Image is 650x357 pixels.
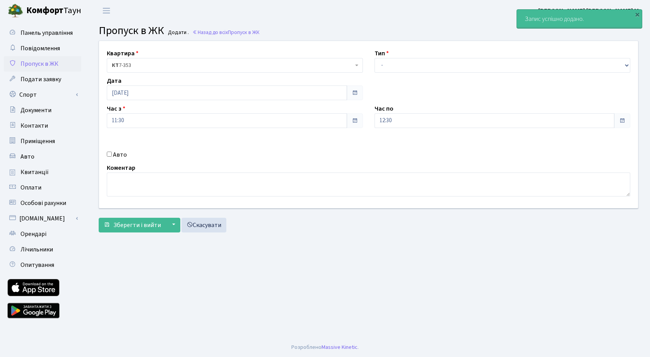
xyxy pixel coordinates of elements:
[4,211,81,226] a: [DOMAIN_NAME]
[21,183,41,192] span: Оплати
[21,121,48,130] span: Контакти
[107,49,139,58] label: Квартира
[633,10,641,18] div: ×
[4,257,81,273] a: Опитування
[375,104,393,113] label: Час по
[21,245,53,254] span: Лічильники
[21,152,34,161] span: Авто
[112,61,119,69] b: КТ
[375,49,389,58] label: Тип
[21,199,66,207] span: Особові рахунки
[4,195,81,211] a: Особові рахунки
[4,164,81,180] a: Квитанції
[107,76,121,85] label: Дата
[517,10,642,28] div: Запис успішно додано.
[4,41,81,56] a: Повідомлення
[4,102,81,118] a: Документи
[538,6,641,15] a: [PERSON_NAME] [PERSON_NAME] М.
[181,218,226,232] a: Скасувати
[322,343,357,351] a: Massive Kinetic
[4,242,81,257] a: Лічильники
[4,56,81,72] a: Пропуск в ЖК
[4,149,81,164] a: Авто
[4,180,81,195] a: Оплати
[166,29,189,36] small: Додати .
[113,221,161,229] span: Зберегти і вийти
[4,226,81,242] a: Орендарі
[21,137,55,145] span: Приміщення
[21,44,60,53] span: Повідомлення
[97,4,116,17] button: Переключити навігацію
[228,29,260,36] span: Пропуск в ЖК
[192,29,260,36] a: Назад до всіхПропуск в ЖК
[4,25,81,41] a: Панель управління
[107,58,363,73] span: <b>КТ</b>&nbsp;&nbsp;&nbsp;&nbsp;7-353
[4,87,81,102] a: Спорт
[21,230,46,238] span: Орендарі
[538,7,641,15] b: [PERSON_NAME] [PERSON_NAME] М.
[21,168,49,176] span: Квитанції
[4,72,81,87] a: Подати заявку
[112,61,353,69] span: <b>КТ</b>&nbsp;&nbsp;&nbsp;&nbsp;7-353
[107,104,125,113] label: Час з
[26,4,81,17] span: Таун
[99,218,166,232] button: Зберегти і вийти
[4,133,81,149] a: Приміщення
[4,118,81,133] a: Контакти
[26,4,63,17] b: Комфорт
[21,261,54,269] span: Опитування
[8,3,23,19] img: logo.png
[107,163,135,173] label: Коментар
[113,150,127,159] label: Авто
[99,23,164,38] span: Пропуск в ЖК
[21,29,73,37] span: Панель управління
[21,75,61,84] span: Подати заявку
[21,106,51,114] span: Документи
[291,343,359,352] div: Розроблено .
[21,60,58,68] span: Пропуск в ЖК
